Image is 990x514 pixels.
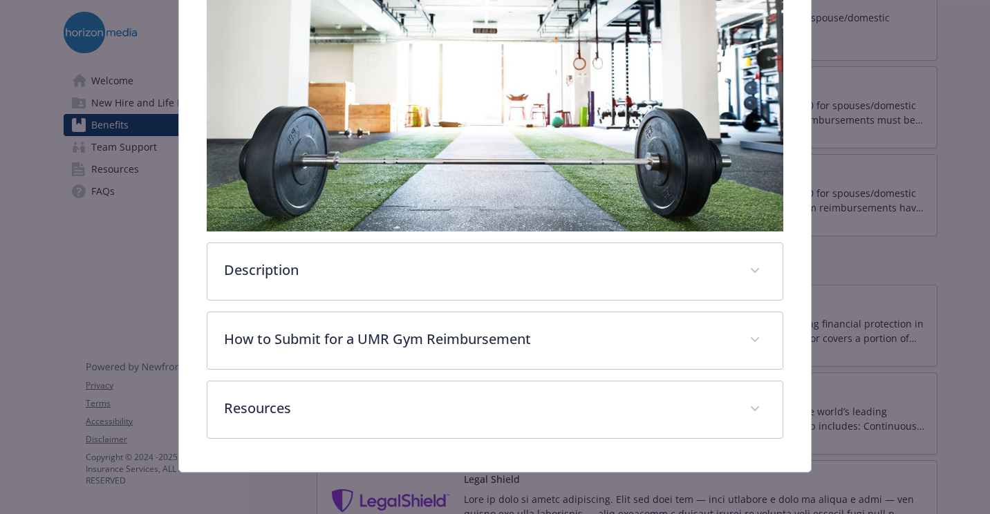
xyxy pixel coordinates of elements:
[224,260,733,280] p: Description
[224,398,733,419] p: Resources
[224,329,733,350] p: How to Submit for a UMR Gym Reimbursement
[207,381,783,438] div: Resources
[207,243,783,300] div: Description
[207,312,783,369] div: How to Submit for a UMR Gym Reimbursement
